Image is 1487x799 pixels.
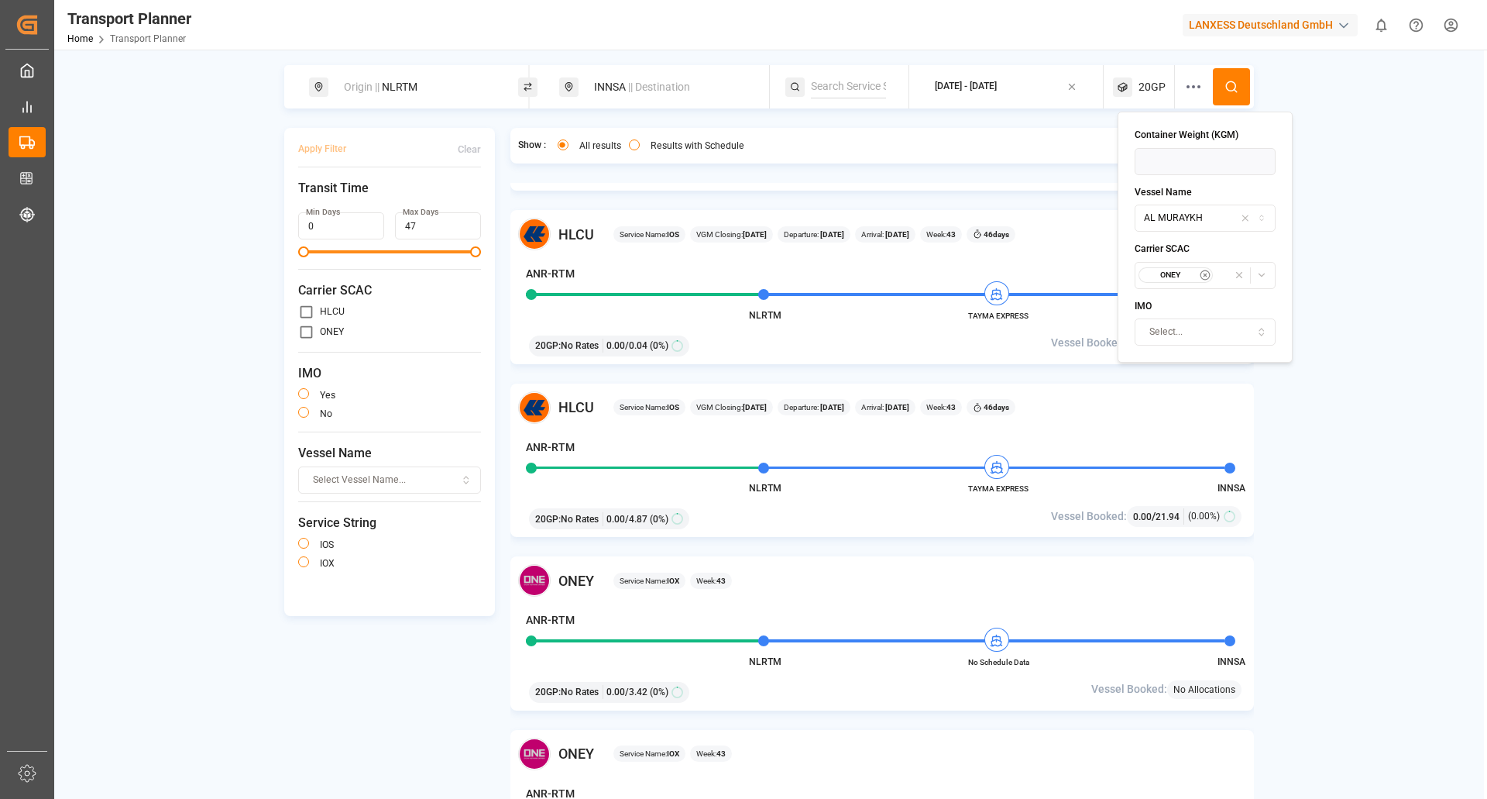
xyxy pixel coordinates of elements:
label: yes [320,391,335,400]
a: Home [67,33,93,44]
span: 0.00 [1133,511,1152,522]
img: Carrier [518,564,551,597]
b: [DATE] [743,230,767,239]
span: HLCU [558,224,594,245]
span: Carrier SCAC [298,281,481,300]
h4: IMO [1135,300,1276,314]
b: IOX [667,577,679,585]
span: IMO [298,364,481,383]
b: [DATE] [884,230,909,239]
button: show 0 new notifications [1364,8,1399,43]
span: Service Name: [620,401,679,413]
span: Week: [696,575,726,587]
span: Service Name: [620,229,679,240]
span: 20GP : [535,512,561,526]
div: AL MURAYKH [1144,212,1203,226]
h4: ANR-RTM [526,266,575,282]
span: Vessel Booked: [1051,335,1127,351]
span: No Schedule Data [956,656,1041,668]
span: No Rates [561,512,599,526]
label: IOS [320,540,334,549]
span: Select Vessel Name... [313,474,406,487]
span: Vessel Name [298,444,481,463]
span: TAYMA EXPRESS [956,483,1041,494]
span: 21.94 [1156,511,1180,522]
h4: Vessel Name [1135,186,1276,200]
span: No Rates [561,339,599,353]
div: INNSA [585,73,752,102]
span: VGM Closing: [696,401,767,413]
div: LANXESS Deutschland GmbH [1183,14,1358,36]
span: Departure: [784,229,844,240]
b: IOS [667,403,679,412]
span: Select... [1149,325,1183,339]
label: IOX [320,559,335,568]
b: 46 days [984,230,1009,239]
b: 43 [716,749,726,758]
span: || Destination [628,81,690,93]
span: Minimum [298,246,309,257]
h4: ANR-RTM [526,612,575,629]
span: (0%) [650,339,668,353]
label: HLCU [320,307,345,316]
span: Transit Time [298,179,481,198]
label: Max Days [403,207,438,218]
button: ONEY [1135,262,1276,289]
span: VGM Closing: [696,229,767,240]
span: Service String [298,514,481,532]
span: Departure: [784,401,844,413]
small: ONEY [1143,270,1197,281]
h4: Container Weight (KGM) [1135,129,1276,143]
span: 20GP : [535,339,561,353]
button: LANXESS Deutschland GmbH [1183,10,1364,40]
img: Carrier [518,738,551,770]
span: Arrival: [861,401,909,413]
span: Vessel Booked: [1091,681,1167,697]
span: INNSA [1217,656,1245,667]
b: IOX [667,749,679,758]
span: TAYMA EXPRESS [956,310,1041,322]
span: HLCU [558,397,594,418]
label: Min Days [306,207,340,218]
button: Clear [458,136,481,163]
span: Arrival: [861,229,909,240]
b: 43 [946,403,956,412]
span: (0%) [650,512,668,526]
h4: Carrier SCAC [1135,243,1276,257]
span: Vessel Booked: [1051,508,1127,525]
span: NLRTM [749,483,781,494]
label: ONEY [320,327,344,336]
span: ONEY [558,570,594,591]
span: Week: [926,401,956,413]
b: IOS [667,230,679,239]
span: INNSA [1217,483,1245,494]
span: NLRTM [749,656,781,667]
span: Week: [696,748,726,759]
b: [DATE] [743,403,767,412]
span: NLRTM [749,310,781,321]
b: [DATE] [884,403,909,412]
div: Clear [458,143,481,157]
span: Service Name: [620,575,679,587]
label: All results [579,141,621,150]
span: 20GP [1138,79,1166,95]
span: Show : [518,139,546,153]
div: Transport Planner [67,7,191,30]
h4: ANR-RTM [526,439,575,456]
input: Search Service String [811,75,886,98]
span: No Allocations [1173,683,1235,697]
span: No Rates [561,685,599,699]
span: Origin || [344,81,379,93]
img: Carrier [518,218,551,250]
b: 43 [716,577,726,585]
span: (0.00%) [1188,509,1220,523]
label: no [320,409,332,418]
span: Service Name: [620,748,679,759]
div: NLRTM [335,73,502,102]
button: [DATE] - [DATE] [919,72,1094,102]
span: 20GP : [535,685,561,699]
button: Help Center [1399,8,1434,43]
div: [DATE] - [DATE] [935,80,997,94]
span: (0%) [650,685,668,699]
span: Week: [926,229,956,240]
